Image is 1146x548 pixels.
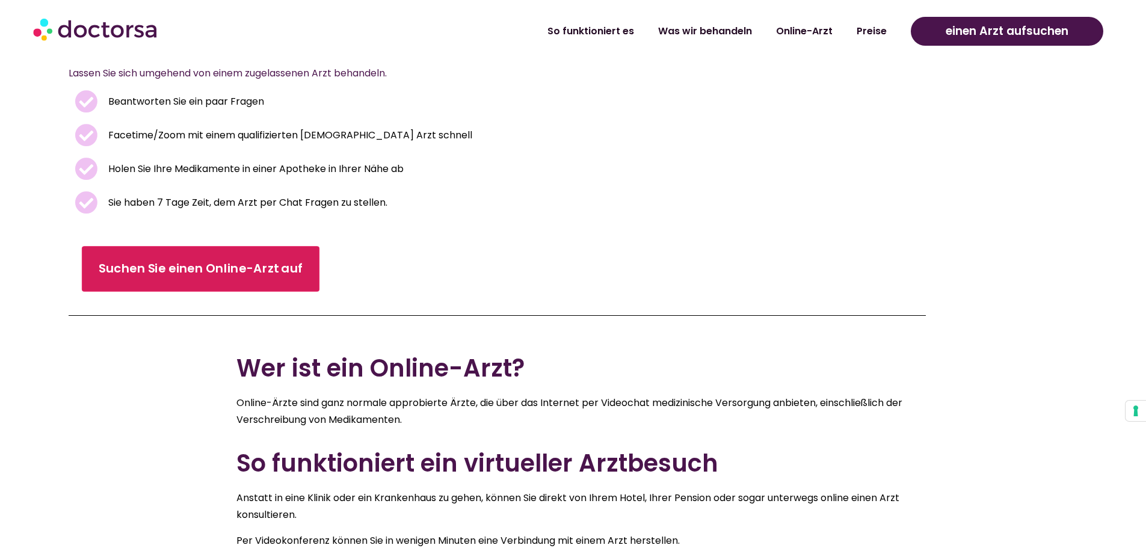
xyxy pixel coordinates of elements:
[108,195,387,209] font: Sie haben 7 Tage Zeit, dem Arzt per Chat Fragen zu stellen.
[108,94,264,108] font: Beantworten Sie ein paar Fragen
[236,446,718,480] font: So funktioniert ein virtueller Arztbesuch
[108,162,404,176] font: Holen Sie Ihre Medikamente in einer Apotheke in Ihrer Nähe ab
[236,534,680,547] font: Per Videokonferenz können Sie in wenigen Minuten eine Verbindung mit einem Arzt herstellen.
[1126,401,1146,421] button: Ihre Einwilligungspräferenzen für Tracking-Technologien
[646,17,764,45] a: Was wir behandeln
[236,351,525,385] font: Wer ist ein Online-Arzt?
[946,23,1068,39] font: einen Arzt aufsuchen
[535,17,646,45] a: So funktioniert es
[776,24,833,38] font: Online-Arzt
[236,491,899,522] font: Anstatt in eine Klinik oder ein Krankenhaus zu gehen, können Sie direkt von Ihrem Hotel, Ihrer Pe...
[108,128,472,142] font: Facetime/Zoom mit einem qualifizierten [DEMOGRAPHIC_DATA] Arzt schnell
[764,17,845,45] a: Online-Arzt
[845,17,899,45] a: Preise
[547,24,634,38] font: So funktioniert es
[82,246,319,292] a: Suchen Sie einen Online-Arzt auf
[69,66,387,80] font: Lassen Sie sich umgehend von einem zugelassenen Arzt behandeln.
[857,24,887,38] font: Preise
[99,260,303,277] font: Suchen Sie einen Online-Arzt auf
[911,17,1103,46] a: einen Arzt aufsuchen
[296,17,899,45] nav: Speisekarte
[236,396,902,426] font: Online-Ärzte sind ganz normale approbierte Ärzte, die über das Internet per Videochat medizinisch...
[658,24,752,38] font: Was wir behandeln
